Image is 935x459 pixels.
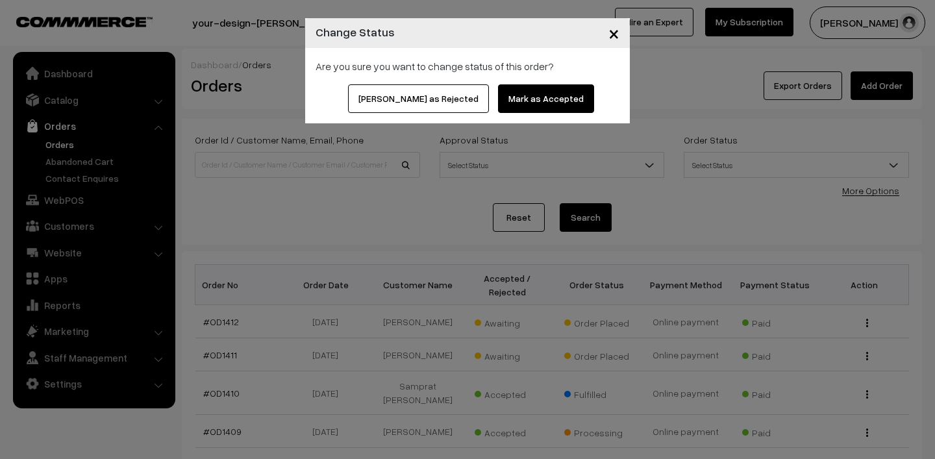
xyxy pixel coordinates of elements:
button: Mark as Accepted [498,84,594,113]
div: Are you sure you want to change status of this order? [316,58,619,74]
button: Close [598,13,630,53]
button: [PERSON_NAME] as Rejected [348,84,489,113]
span: × [608,21,619,45]
h4: Change Status [316,23,395,41]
